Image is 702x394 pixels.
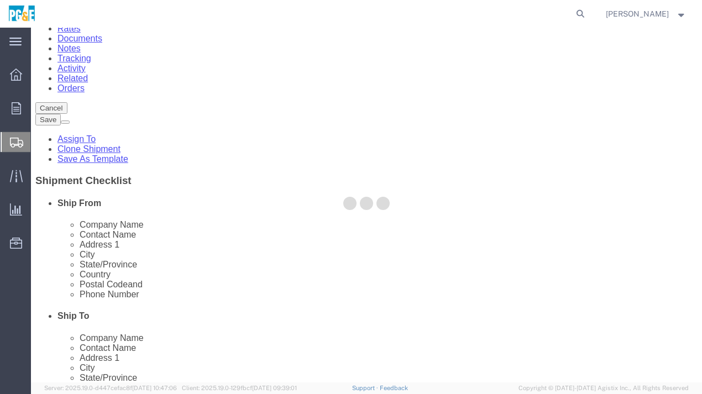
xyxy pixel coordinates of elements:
[606,8,669,20] span: Shmuel Bismuth
[352,385,380,391] a: Support
[8,6,36,22] img: logo
[605,7,687,20] button: [PERSON_NAME]
[44,385,177,391] span: Server: 2025.19.0-d447cefac8f
[132,385,177,391] span: [DATE] 10:47:06
[380,385,408,391] a: Feedback
[182,385,297,391] span: Client: 2025.19.0-129fbcf
[252,385,297,391] span: [DATE] 09:39:01
[518,384,689,393] span: Copyright © [DATE]-[DATE] Agistix Inc., All Rights Reserved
